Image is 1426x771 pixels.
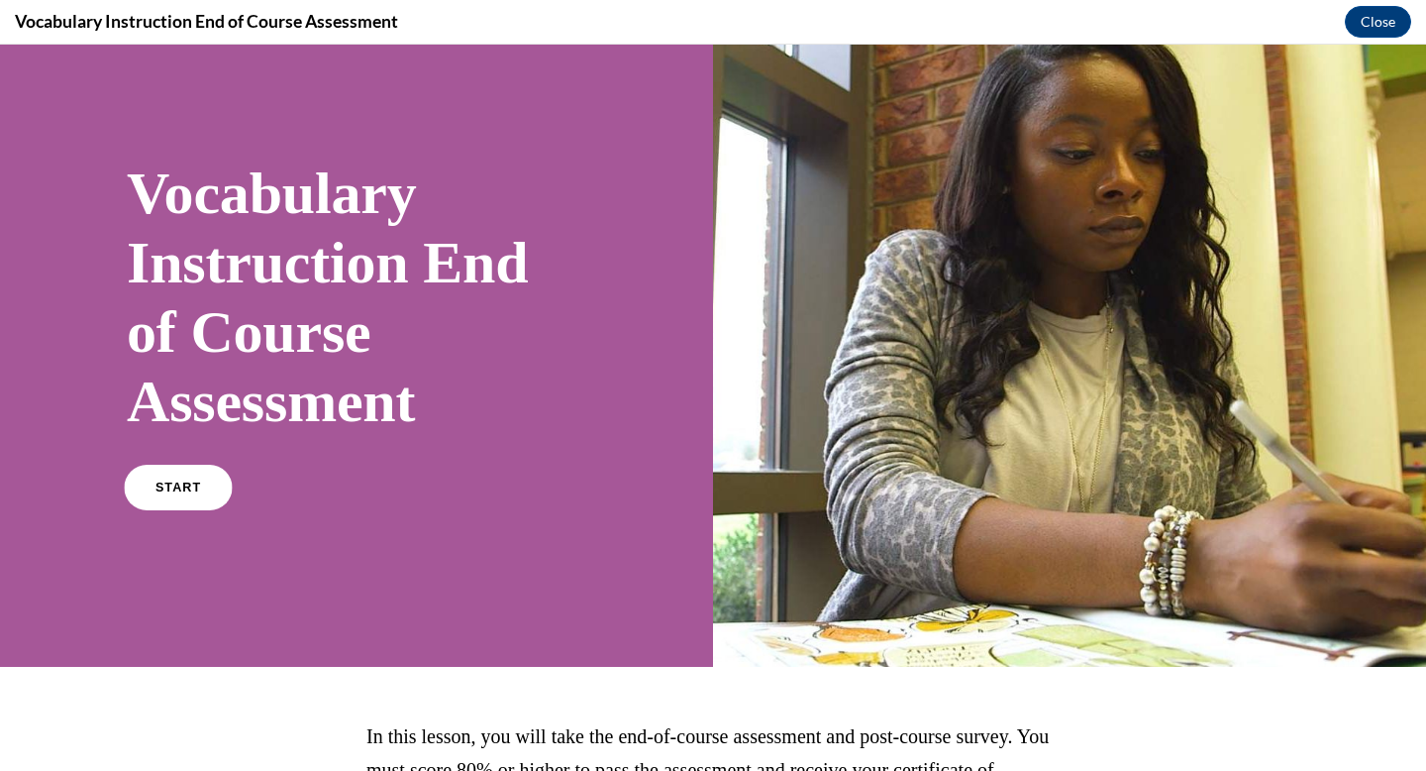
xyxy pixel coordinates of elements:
span: START [155,436,201,451]
h1: Vocabulary Instruction End of Course Assessment [127,114,586,391]
a: START [124,420,232,466]
h4: Vocabulary Instruction End of Course Assessment [15,9,398,34]
span: In this lesson, you will take the end-of-course assessment and post-course survey. You must score... [366,681,1049,770]
button: Close [1345,6,1411,38]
